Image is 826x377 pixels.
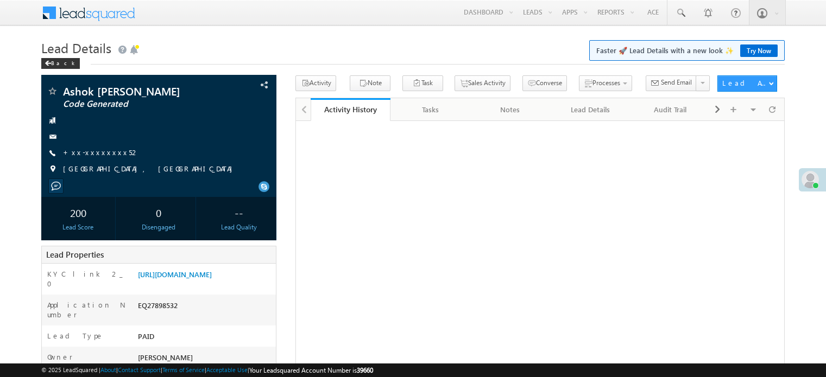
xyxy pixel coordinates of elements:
div: Audit Trail [640,103,701,116]
span: Lead Details [41,39,111,56]
a: Audit Trail [631,98,711,121]
a: About [100,366,116,373]
button: Lead Actions [717,75,777,92]
button: Sales Activity [455,75,510,91]
a: Acceptable Use [206,366,248,373]
div: -- [205,202,273,222]
div: Lead Quality [205,222,273,232]
span: 39660 [357,366,373,374]
div: Tasks [399,103,461,116]
div: PAID [135,331,276,346]
a: Contact Support [118,366,161,373]
span: Lead Properties [46,249,104,260]
a: Try Now [740,44,778,57]
a: [URL][DOMAIN_NAME] [138,270,212,279]
span: [PERSON_NAME] [138,353,193,362]
div: 0 [124,202,193,222]
a: Tasks [390,98,470,121]
div: Lead Actions [722,78,768,88]
div: Activity History [319,104,382,114]
button: Task [402,75,443,91]
button: Converse [522,75,567,91]
span: Faster 🚀 Lead Details with a new look ✨ [596,45,778,56]
a: Back [41,57,85,67]
div: Notes [480,103,541,116]
label: Application Number [47,300,127,320]
div: Lead Score [44,222,112,232]
button: Note [350,75,390,91]
div: Lead Details [559,103,621,116]
a: Notes [471,98,551,121]
span: Processes [592,79,620,87]
div: 200 [44,202,112,222]
button: Send Email [646,75,697,91]
span: Send Email [661,78,692,87]
label: KYC link 2_0 [47,269,127,289]
a: Lead Details [551,98,630,121]
button: Activity [295,75,336,91]
a: Activity History [311,98,390,121]
label: Lead Type [47,331,104,341]
span: [GEOGRAPHIC_DATA], [GEOGRAPHIC_DATA] [63,164,238,175]
span: Your Leadsquared Account Number is [249,366,373,374]
span: Code Generated [63,99,209,110]
a: +xx-xxxxxxxx52 [63,148,140,157]
label: Owner [47,352,73,362]
button: Processes [579,75,632,91]
span: Ashok [PERSON_NAME] [63,86,209,97]
span: © 2025 LeadSquared | | | | | [41,365,373,375]
div: EQ27898532 [135,300,276,315]
div: Back [41,58,80,69]
a: Terms of Service [162,366,205,373]
div: Disengaged [124,222,193,232]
